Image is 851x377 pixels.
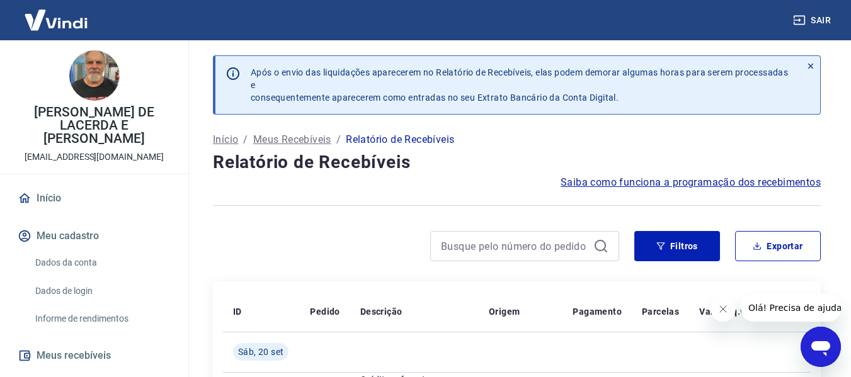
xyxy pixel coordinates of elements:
span: Sáb, 20 set [238,346,283,358]
p: Pedido [310,305,340,318]
button: Meu cadastro [15,222,173,250]
input: Busque pelo número do pedido [441,237,588,256]
p: Relatório de Recebíveis [346,132,454,147]
a: Informe de rendimentos [30,306,173,332]
iframe: Fechar mensagem [711,296,736,322]
p: / [243,132,248,147]
a: Início [213,132,238,147]
p: ID [233,305,242,318]
p: [EMAIL_ADDRESS][DOMAIN_NAME] [25,150,164,164]
button: Meus recebíveis [15,342,173,369]
iframe: Botão para abrir a janela de mensagens [801,327,841,367]
p: Valor Líq. [699,305,740,318]
span: Olá! Precisa de ajuda? [8,9,106,19]
p: Após o envio das liquidações aparecerem no Relatório de Recebíveis, elas podem demorar algumas ho... [251,66,791,104]
a: Início [15,184,173,212]
button: Exportar [735,231,821,261]
p: / [336,132,341,147]
p: Origem [489,305,520,318]
button: Sair [791,9,836,32]
a: Meus Recebíveis [253,132,331,147]
a: Dados de login [30,278,173,304]
h4: Relatório de Recebíveis [213,150,821,175]
a: Saiba como funciona a programação dos recebimentos [561,175,821,190]
iframe: Mensagem da empresa [741,294,841,322]
button: Filtros [634,231,720,261]
p: Descrição [360,305,403,318]
a: Dados da conta [30,250,173,276]
img: Vindi [15,1,97,39]
p: Pagamento [573,305,622,318]
img: 717485b8-6bf5-4b39-91a5-0383dda82f12.jpeg [69,50,120,101]
p: Parcelas [642,305,679,318]
p: [PERSON_NAME] DE LACERDA E [PERSON_NAME] [10,106,178,145]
